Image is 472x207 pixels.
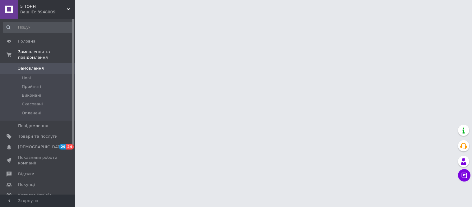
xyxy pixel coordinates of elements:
[18,155,58,166] span: Показники роботи компанії
[59,144,66,149] span: 29
[18,182,35,187] span: Покупці
[18,192,52,198] span: Каталог ProSale
[18,171,34,177] span: Відгуки
[3,22,73,33] input: Пошук
[18,39,35,44] span: Головна
[22,101,43,107] span: Скасовані
[22,84,41,90] span: Прийняті
[20,9,75,15] div: Ваш ID: 3948009
[18,123,48,129] span: Повідомлення
[18,49,75,60] span: Замовлення та повідомлення
[18,144,64,150] span: [DEMOGRAPHIC_DATA]
[18,66,44,71] span: Замовлення
[458,169,470,182] button: Чат з покупцем
[22,75,31,81] span: Нові
[66,144,73,149] span: 24
[20,4,67,9] span: 5 ТОНН
[18,134,58,139] span: Товари та послуги
[22,93,41,98] span: Виконані
[22,110,41,116] span: Оплачені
